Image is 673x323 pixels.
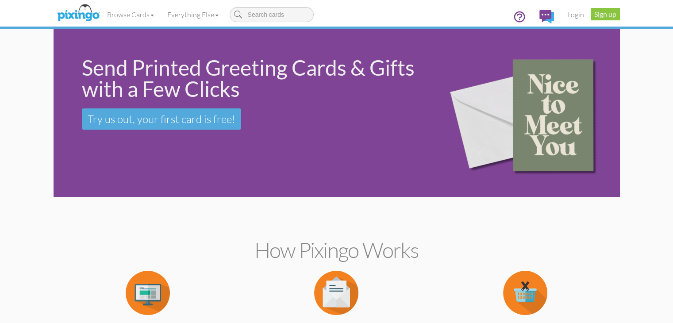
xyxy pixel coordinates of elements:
[55,2,102,24] img: pixingo logo
[82,108,241,130] a: Try us out, your first card is free!
[161,4,225,26] a: Everything Else
[230,7,314,22] input: Search cards
[82,57,424,100] div: Send Printed Greeting Cards & Gifts with a Few Clicks
[100,4,161,26] a: Browse Cards
[88,112,235,126] span: Try us out, your first card is free!
[561,4,591,26] a: Login
[503,271,547,315] img: item.alt
[314,271,358,315] img: item.alt
[591,8,620,20] a: Sign up
[126,271,170,315] img: item.alt
[539,10,554,23] img: comments.svg
[69,238,604,262] h2: How Pixingo works
[436,31,617,195] img: 15b0954d-2d2f-43ee-8fdb-3167eb028af9.png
